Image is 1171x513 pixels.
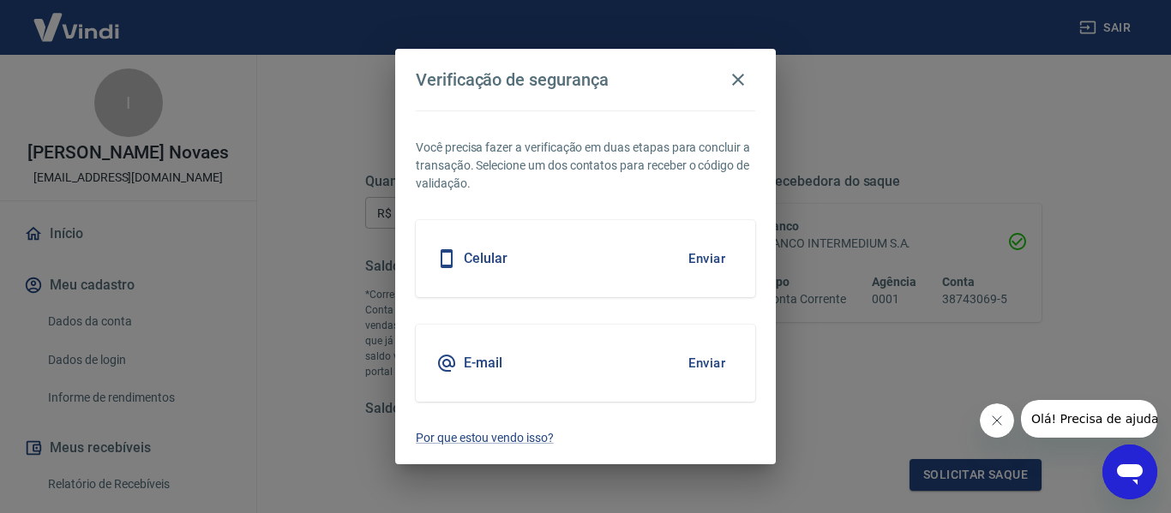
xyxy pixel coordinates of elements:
iframe: Botão para abrir a janela de mensagens [1102,444,1157,499]
h5: E-mail [464,355,502,372]
span: Olá! Precisa de ajuda? [10,12,144,26]
iframe: Fechar mensagem [980,403,1014,438]
button: Enviar [679,345,735,381]
button: Enviar [679,241,735,277]
iframe: Mensagem da empresa [1021,400,1157,438]
a: Por que estou vendo isso? [416,429,755,447]
h4: Verificação de segurança [416,69,609,90]
h5: Celular [464,250,507,267]
p: Você precisa fazer a verificação em duas etapas para concluir a transação. Selecione um dos conta... [416,139,755,193]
